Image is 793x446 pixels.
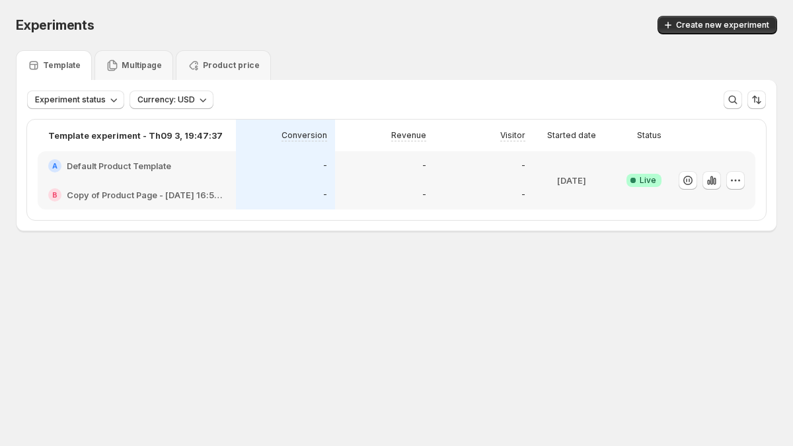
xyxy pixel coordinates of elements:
h2: B [52,191,57,199]
span: Currency: USD [137,94,195,105]
p: Status [637,130,661,141]
h2: Default Product Template [67,159,171,172]
button: Create new experiment [658,16,777,34]
p: - [323,190,327,200]
p: Template experiment - Th09 3, 19:47:37 [48,129,223,142]
p: Revenue [391,130,426,141]
span: Experiments [16,17,94,33]
p: Template [43,60,81,71]
p: - [521,190,525,200]
p: Visitor [500,130,525,141]
span: Live [640,175,656,186]
p: - [323,161,327,171]
button: Experiment status [27,91,124,109]
button: Sort the results [747,91,766,109]
p: Started date [547,130,596,141]
p: - [422,161,426,171]
p: Multipage [122,60,162,71]
span: Experiment status [35,94,106,105]
p: [DATE] [557,174,586,187]
h2: A [52,162,57,170]
p: - [422,190,426,200]
span: Create new experiment [676,20,769,30]
p: - [521,161,525,171]
h2: Copy of Product Page - [DATE] 16:53:53 [67,188,225,202]
button: Currency: USD [130,91,213,109]
p: Product price [203,60,260,71]
p: Conversion [282,130,327,141]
